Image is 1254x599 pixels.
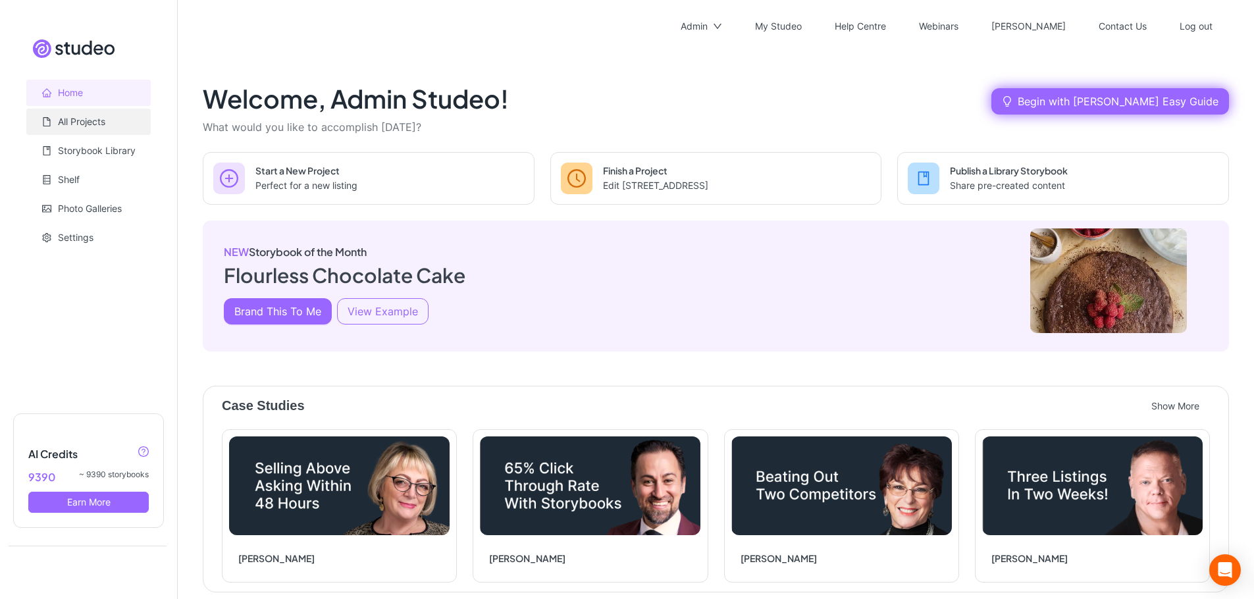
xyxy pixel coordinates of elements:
[28,446,149,462] h5: AI Credits
[58,145,136,156] a: Storybook Library
[1141,396,1210,417] button: Show More
[203,120,421,134] span: What would you like to accomplish [DATE]?
[1018,95,1218,108] span: Begin with [PERSON_NAME] Easy Guide
[33,39,115,58] img: Site logo
[337,298,429,325] a: View Example
[991,88,1229,115] a: Begin with [PERSON_NAME] Easy Guide
[28,469,55,485] span: 9390
[234,305,321,318] span: Brand This To Me
[67,496,111,508] span: Earn More
[224,298,332,325] button: Brand This To Me
[58,203,122,214] a: Photo Galleries
[224,263,465,288] span: Flourless Chocolate Cake
[58,174,80,185] a: Shelf
[138,446,149,457] span: question-circle
[42,233,51,242] span: setting
[348,305,418,318] span: View Example
[1099,20,1147,32] a: Contact Us
[1209,554,1241,586] div: Open Intercom Messenger
[755,20,802,32] a: My Studeo
[58,116,105,127] a: All Projects
[224,245,249,259] span: NEW
[1151,400,1199,411] span: Show More
[681,5,708,47] div: Admin
[835,20,886,32] a: Help Centre
[222,396,305,416] span: Case Studies
[203,84,509,114] h1: Welcome, Admin Studeo!
[58,87,83,98] a: Home
[919,20,958,32] a: Webinars
[1002,96,1012,107] span: bulb
[224,247,465,257] span: Storybook of the Month
[1180,20,1213,32] a: Log out
[28,492,149,513] button: Earn More
[58,224,140,251] span: Settings
[991,20,1066,32] a: [PERSON_NAME]
[713,22,722,31] span: down
[79,469,149,481] span: ~ 9390 storybooks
